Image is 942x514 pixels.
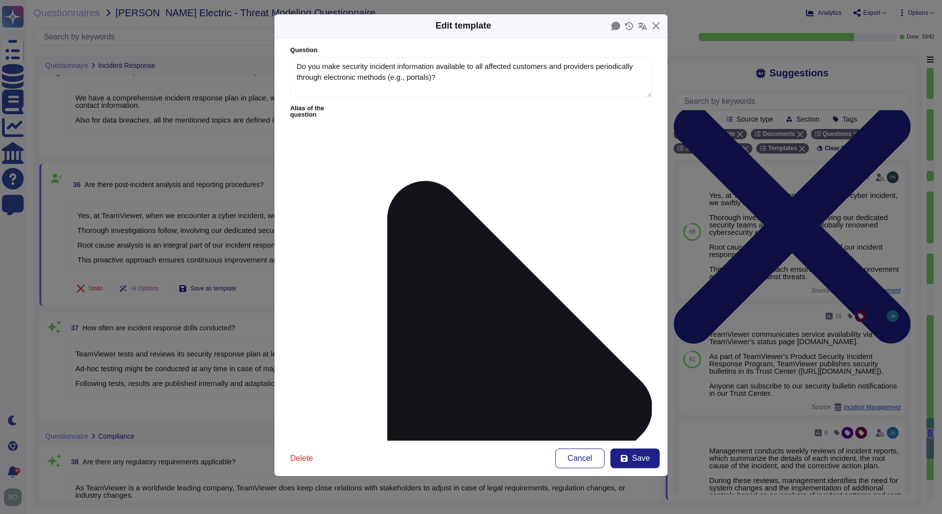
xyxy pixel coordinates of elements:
button: Close [648,18,664,33]
span: Delete [290,454,313,462]
button: Cancel [555,449,605,468]
div: Edit template [436,19,491,32]
span: Cancel [568,454,592,462]
span: Save [632,454,650,462]
button: Delete [282,449,321,468]
button: Save [610,449,660,468]
label: Question [290,47,652,54]
textarea: Do you make security incident information available to all affected customers and providers perio... [290,58,652,98]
